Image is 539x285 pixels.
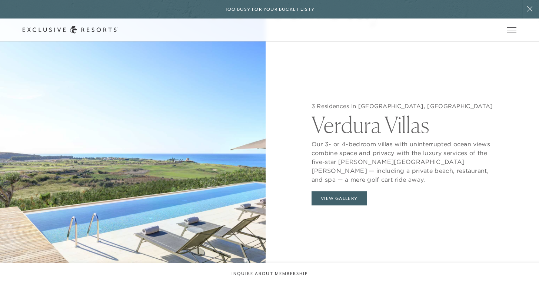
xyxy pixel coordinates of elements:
h2: Verdura Villas [312,110,501,136]
iframe: Qualified Messenger [532,278,539,285]
h5: 3 Residences In [GEOGRAPHIC_DATA], [GEOGRAPHIC_DATA] [312,103,501,110]
h6: Too busy for your bucket list? [225,6,315,13]
button: Open navigation [507,27,516,33]
p: Our 3- or 4-bedroom villas with uninterrupted ocean views combine space and privacy with the luxu... [312,136,501,184]
button: View Gallery [312,191,367,205]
